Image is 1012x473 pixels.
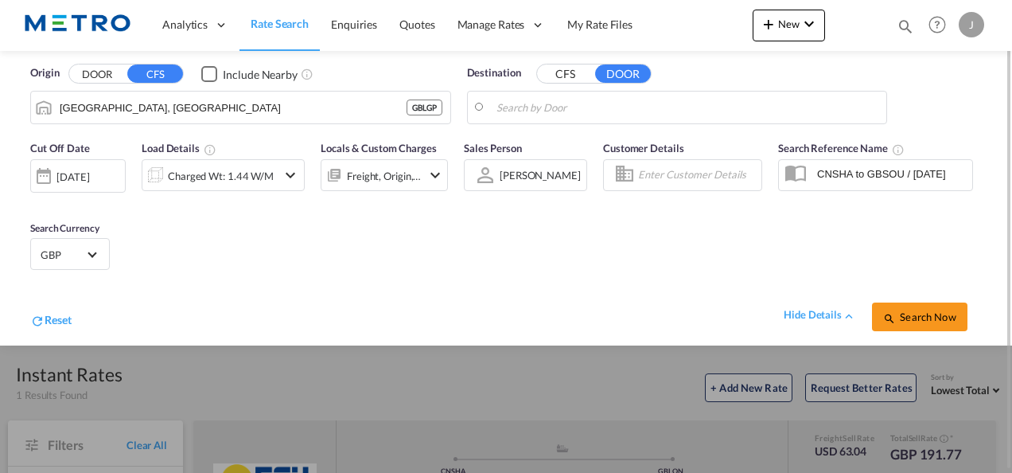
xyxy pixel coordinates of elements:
div: [DATE] [56,170,89,184]
button: DOOR [69,65,125,84]
md-icon: icon-plus 400-fg [759,14,778,33]
span: Customer Details [603,142,683,154]
md-datepicker: Select [30,190,42,212]
div: icon-refreshReset [30,312,72,331]
span: Sales Person [464,142,522,154]
span: Analytics [162,17,208,33]
span: Locals & Custom Charges [321,142,437,154]
md-icon: icon-chevron-down [800,14,819,33]
button: icon-plus 400-fgNewicon-chevron-down [753,10,825,41]
input: Search by Door [496,96,879,119]
md-icon: icon-magnify [883,312,896,325]
div: Include Nearby [223,67,298,83]
span: Search Reference Name [778,142,905,154]
span: New [759,18,819,30]
div: Charged Wt: 1.44 W/M [168,165,274,187]
div: Help [924,11,959,40]
span: Enquiries [331,18,377,31]
md-select: Sales Person: Jane Kenny [498,163,582,186]
div: GBLGP [407,100,442,115]
md-icon: icon-chevron-down [281,166,300,185]
img: 25181f208a6c11efa6aa1bf80d4cef53.png [24,7,131,43]
md-icon: icon-chevron-up [842,309,856,323]
md-select: Select Currency: £ GBPUnited Kingdom Pound [39,243,101,266]
md-icon: icon-magnify [897,18,914,35]
input: Search Reference Name [809,162,972,186]
md-icon: icon-refresh [30,314,45,328]
md-icon: Chargeable Weight [204,143,216,156]
span: Reset [45,313,72,326]
md-icon: Unchecked: Ignores neighbouring ports when fetching rates.Checked : Includes neighbouring ports w... [301,68,313,80]
span: Quotes [399,18,434,31]
div: icon-magnify [897,18,914,41]
span: Help [924,11,951,38]
div: [DATE] [30,159,126,193]
md-input-container: Felixstowe, GBFXT [468,92,887,123]
span: My Rate Files [567,18,632,31]
span: Load Details [142,142,216,154]
md-checkbox: Checkbox No Ink [201,65,298,82]
span: Rate Search [251,17,309,30]
input: Enter Customer Details [638,163,757,187]
div: J [959,12,984,37]
div: [PERSON_NAME] [500,169,581,182]
span: Manage Rates [457,17,525,33]
button: icon-magnifySearch Now [872,303,967,331]
md-icon: icon-chevron-down [426,166,445,185]
div: Freight Origin Destinationicon-chevron-down [321,159,448,191]
button: CFS [127,64,183,83]
span: Destination [467,65,521,81]
button: CFS [537,65,593,84]
span: icon-magnifySearch Now [883,311,956,323]
md-input-container: London Gateway Port, GBLGP [31,92,450,123]
div: hide detailsicon-chevron-up [784,307,856,323]
span: Search Currency [30,222,99,234]
span: GBP [41,248,85,262]
div: Charged Wt: 1.44 W/Micon-chevron-down [142,159,305,191]
input: Search by Port [60,96,407,119]
md-icon: Your search will be saved by the below given name [892,143,905,156]
div: Freight Origin Destination [347,165,422,187]
span: Origin [30,65,59,81]
span: Cut Off Date [30,142,90,154]
button: DOOR [595,64,651,83]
